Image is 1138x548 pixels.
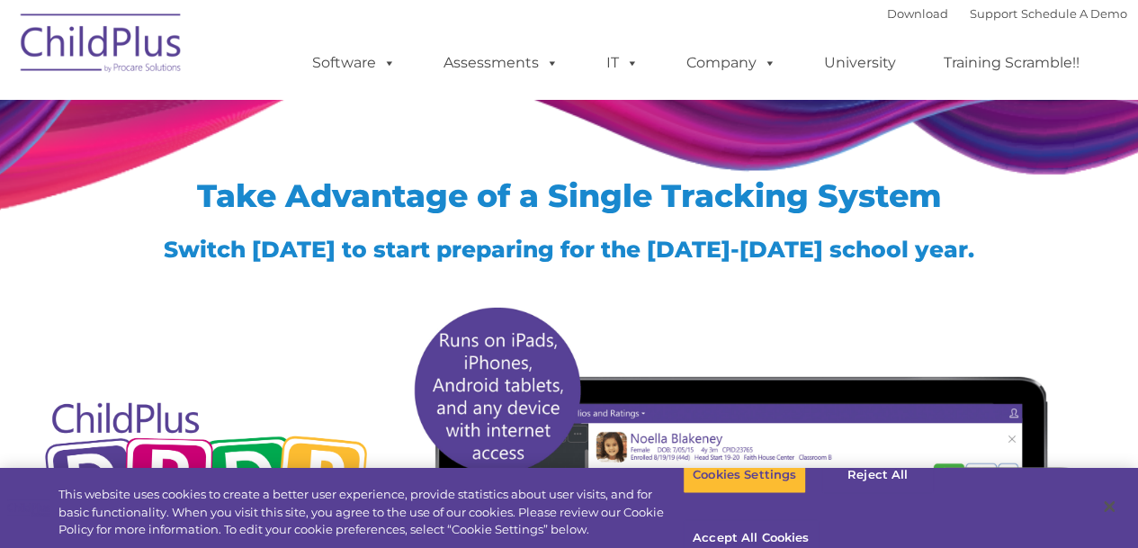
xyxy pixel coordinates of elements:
button: Cookies Settings [683,456,806,494]
div: This website uses cookies to create a better user experience, provide statistics about user visit... [58,486,683,539]
button: Reject All [821,456,934,494]
a: Assessments [426,45,577,81]
img: ChildPlus by Procare Solutions [12,1,192,91]
a: Software [294,45,414,81]
font: | [887,6,1127,21]
span: Switch [DATE] to start preparing for the [DATE]-[DATE] school year. [164,236,974,263]
a: Schedule A Demo [1021,6,1127,21]
a: University [806,45,914,81]
a: IT [588,45,657,81]
span: Take Advantage of a Single Tracking System [197,176,942,215]
a: Support [970,6,1017,21]
a: Training Scramble!! [926,45,1098,81]
a: Download [887,6,948,21]
button: Close [1089,487,1129,526]
a: Company [668,45,794,81]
